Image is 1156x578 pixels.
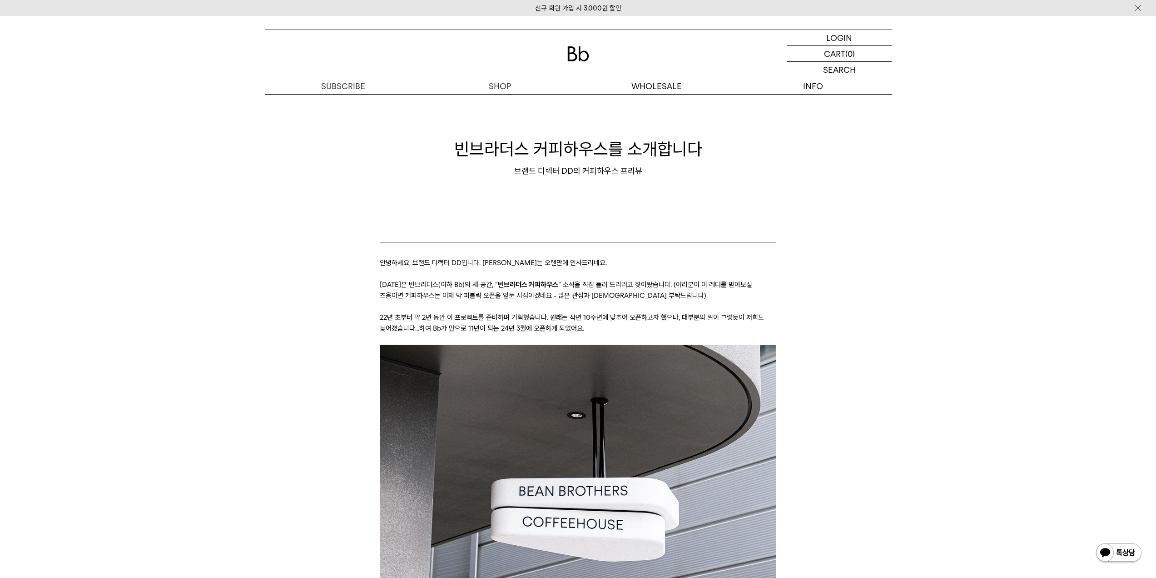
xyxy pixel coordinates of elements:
[265,166,892,176] div: 브랜드 디렉터 DD의 커피하우스 프리뷰
[826,30,852,45] p: LOGIN
[1095,543,1142,564] img: 카카오톡 채널 1:1 채팅 버튼
[823,62,856,78] p: SEARCH
[787,46,892,62] a: CART (0)
[824,46,845,61] p: CART
[380,257,776,268] p: 안녕하세요, 브랜드 디렉터 DD입니다. [PERSON_NAME]는 오랜만에 인사드리네요.
[535,4,621,12] a: 신규 회원 가입 시 3,000원 할인
[567,46,589,61] img: 로고
[422,78,578,94] a: SHOP
[380,312,776,334] p: 22년 초부터 약 2년 동안 이 프로젝트를 준비하며 기획했습니다. 원래는 작년 10주년에 맞추어 오픈하고자 했으나, 대부분의 일이 그렇듯이 저희도 늦어졌습니다…하여 Bb가 만...
[735,78,892,94] p: INFO
[787,30,892,46] a: LOGIN
[845,46,855,61] p: (0)
[498,281,558,289] strong: 빈브라더스 커피하우스
[578,78,735,94] p: WHOLESALE
[265,137,892,161] h1: 빈브라더스 커피하우스를 소개합니다
[380,279,776,301] p: [DATE]은 빈브라더스(이하 Bb)의 새 공간, “ ” 소식을 직접 들려 드리려고 찾아왔습니다. (여러분이 이 레터를 받아보실 즈음이면 커피하우스는 이제 막 퍼블릭 오픈을 ...
[265,78,422,94] a: SUBSCRIBE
